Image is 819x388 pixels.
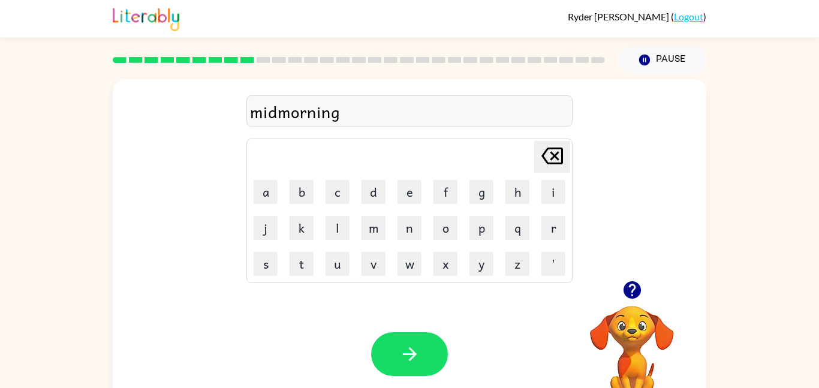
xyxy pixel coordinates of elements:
button: u [326,252,350,276]
button: s [254,252,278,276]
button: x [433,252,457,276]
button: p [469,216,493,240]
div: midmorning [250,99,569,124]
button: e [398,180,421,204]
button: w [398,252,421,276]
span: Ryder [PERSON_NAME] [568,11,671,22]
button: r [541,216,565,240]
button: b [290,180,314,204]
button: n [398,216,421,240]
button: g [469,180,493,204]
button: ' [541,252,565,276]
button: l [326,216,350,240]
button: i [541,180,565,204]
button: z [505,252,529,276]
button: h [505,180,529,204]
button: t [290,252,314,276]
img: Literably [113,5,179,31]
button: j [254,216,278,240]
button: k [290,216,314,240]
button: Pause [619,46,706,74]
button: y [469,252,493,276]
button: c [326,180,350,204]
a: Logout [674,11,703,22]
button: q [505,216,529,240]
button: a [254,180,278,204]
button: d [362,180,386,204]
div: ( ) [568,11,706,22]
button: m [362,216,386,240]
button: o [433,216,457,240]
button: f [433,180,457,204]
button: v [362,252,386,276]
